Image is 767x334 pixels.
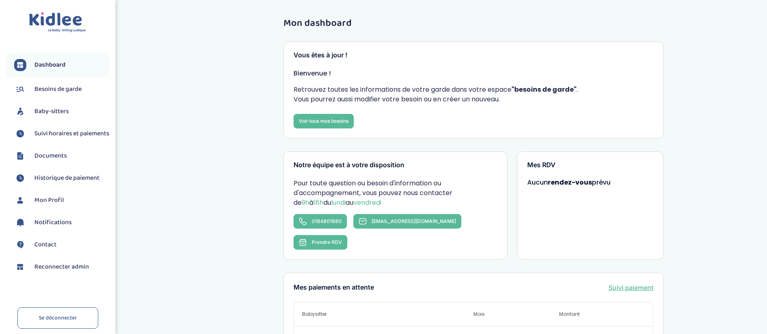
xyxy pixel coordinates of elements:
span: vendredi [353,198,381,207]
a: Mon Profil [14,194,109,206]
span: 18h [313,198,323,207]
span: Notifications [34,218,72,227]
a: Documents [14,150,109,162]
span: Mon Profil [34,195,64,205]
a: Voir tous mes besoins [294,114,354,128]
img: profil.svg [14,194,26,206]
a: Besoins de garde [14,83,109,95]
h1: Mon dashboard [283,18,663,29]
img: logo.svg [29,12,86,33]
span: Documents [34,151,67,161]
span: Aucun prévu [527,178,611,187]
a: [EMAIL_ADDRESS][DOMAIN_NAME] [353,214,461,229]
button: Prendre RDV [294,235,347,250]
span: Reconnecter admin [34,262,89,272]
span: [EMAIL_ADDRESS][DOMAIN_NAME] [372,218,456,224]
a: Reconnecter admin [14,261,109,273]
span: 0184801880 [312,218,342,224]
h3: Mes RDV [527,162,653,169]
span: Montant [559,311,645,318]
img: documents.svg [14,150,26,162]
h3: Notre équipe est à votre disposition [294,162,497,169]
a: Suivi horaires et paiements [14,128,109,140]
span: lundi [331,198,346,207]
p: Bienvenue ! [294,69,653,78]
span: Suivi horaires et paiements [34,129,109,139]
a: 0184801880 [294,214,347,229]
span: Historique de paiement [34,173,99,183]
span: Baby-sitters [34,107,69,116]
strong: "besoins de garde" [511,85,577,94]
img: suivihoraire.svg [14,172,26,184]
p: Pour toute question ou besoin d'information ou d'accompagnement, vous pouvez nous contacter de à ... [294,179,497,208]
strong: rendez-vous [548,178,592,187]
img: suivihoraire.svg [14,128,26,140]
a: Dashboard [14,59,109,71]
img: besoin.svg [14,83,26,95]
span: Prendre RDV [312,239,342,245]
span: 9h [302,198,309,207]
a: Contact [14,239,109,251]
a: Historique de paiement [14,172,109,184]
img: dashboard.svg [14,261,26,273]
img: babysitters.svg [14,105,26,118]
a: Suivi paiement [609,283,653,292]
span: Babysitter [302,311,473,318]
h3: Mes paiements en attente [294,284,374,291]
img: notification.svg [14,216,26,229]
span: Mois [473,311,559,318]
a: Se déconnecter [17,307,98,329]
span: Besoins de garde [34,84,82,94]
a: Baby-sitters [14,105,109,118]
p: Retrouvez toutes les informations de votre garde dans votre espace . Vous pourrez aussi modifier ... [294,85,653,104]
img: contact.svg [14,239,26,251]
span: Dashboard [34,60,66,70]
h3: Vous êtes à jour ! [294,52,653,59]
span: Contact [34,240,57,250]
a: Notifications [14,216,109,229]
img: dashboard.svg [14,59,26,71]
